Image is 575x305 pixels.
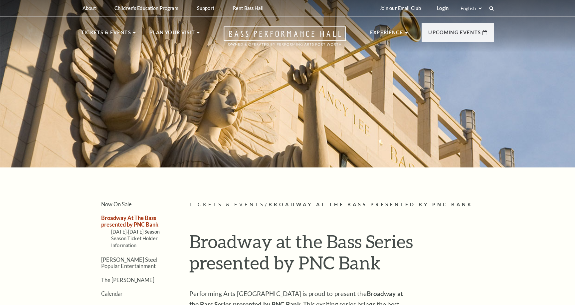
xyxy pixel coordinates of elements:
[101,277,154,283] a: The [PERSON_NAME]
[428,29,481,41] p: Upcoming Events
[233,5,264,11] p: Rent Bass Hall
[101,256,157,269] a: [PERSON_NAME] Steel Popular Entertainment
[83,5,96,11] p: About
[101,290,123,297] a: Calendar
[459,5,483,12] select: Select:
[370,29,403,41] p: Experience
[111,236,158,248] a: Season Ticket Holder Information
[114,5,178,11] p: Children's Education Program
[101,201,132,207] a: Now On Sale
[189,231,494,279] h1: Broadway at the Bass Series presented by PNC Bank
[101,215,158,227] a: Broadway At The Bass presented by PNC Bank
[189,202,265,207] span: Tickets & Events
[197,5,214,11] p: Support
[81,29,131,41] p: Tickets & Events
[149,29,195,41] p: Plan Your Visit
[189,201,494,209] p: /
[111,229,160,235] a: [DATE]-[DATE] Season
[269,202,473,207] span: Broadway At The Bass presented by PNC Bank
